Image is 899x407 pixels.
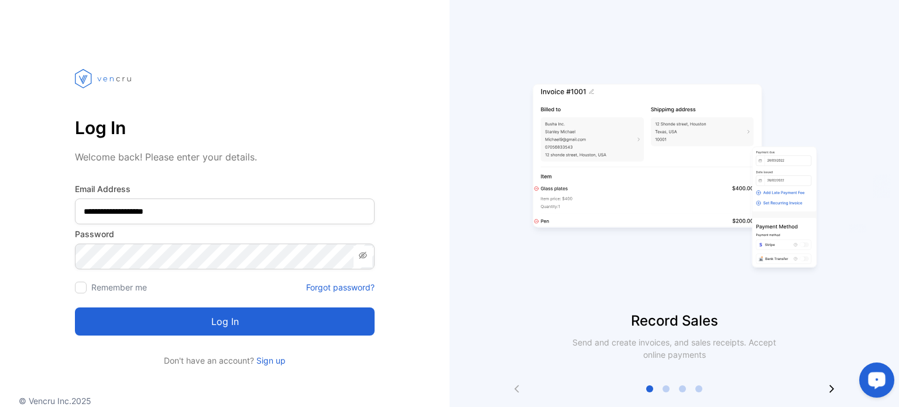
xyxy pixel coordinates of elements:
[75,47,133,110] img: vencru logo
[528,47,821,310] img: slider image
[254,355,286,365] a: Sign up
[75,114,375,142] p: Log In
[850,358,899,407] iframe: LiveChat chat widget
[75,307,375,336] button: Log in
[562,336,787,361] p: Send and create invoices, and sales receipts. Accept online payments
[75,183,375,195] label: Email Address
[91,282,147,292] label: Remember me
[75,150,375,164] p: Welcome back! Please enter your details.
[75,354,375,367] p: Don't have an account?
[449,310,899,331] p: Record Sales
[75,228,375,240] label: Password
[306,281,375,293] a: Forgot password?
